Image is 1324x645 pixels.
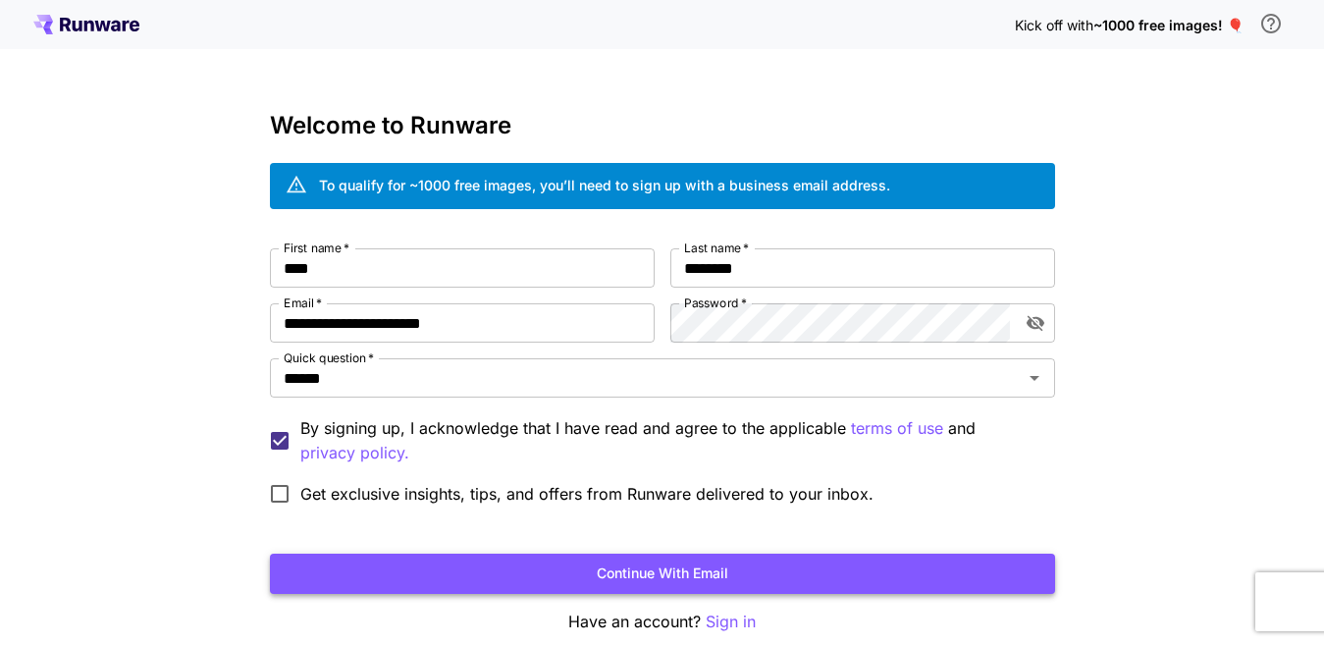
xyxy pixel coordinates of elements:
label: Quick question [284,349,374,366]
button: By signing up, I acknowledge that I have read and agree to the applicable terms of use and [300,441,409,465]
p: terms of use [851,416,943,441]
label: Email [284,295,322,311]
label: Last name [684,240,749,256]
button: toggle password visibility [1018,305,1053,341]
span: Kick off with [1015,17,1093,33]
h3: Welcome to Runware [270,112,1055,139]
p: Have an account? [270,610,1055,634]
button: Continue with email [270,554,1055,594]
p: By signing up, I acknowledge that I have read and agree to the applicable and [300,416,1039,465]
span: Get exclusive insights, tips, and offers from Runware delivered to your inbox. [300,482,874,506]
div: To qualify for ~1000 free images, you’ll need to sign up with a business email address. [319,175,890,195]
label: Password [684,295,747,311]
label: First name [284,240,349,256]
button: By signing up, I acknowledge that I have read and agree to the applicable and privacy policy. [851,416,943,441]
button: In order to qualify for free credit, you need to sign up with a business email address and click ... [1251,4,1291,43]
button: Sign in [706,610,756,634]
button: Open [1021,364,1048,392]
span: ~1000 free images! 🎈 [1093,17,1244,33]
p: privacy policy. [300,441,409,465]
